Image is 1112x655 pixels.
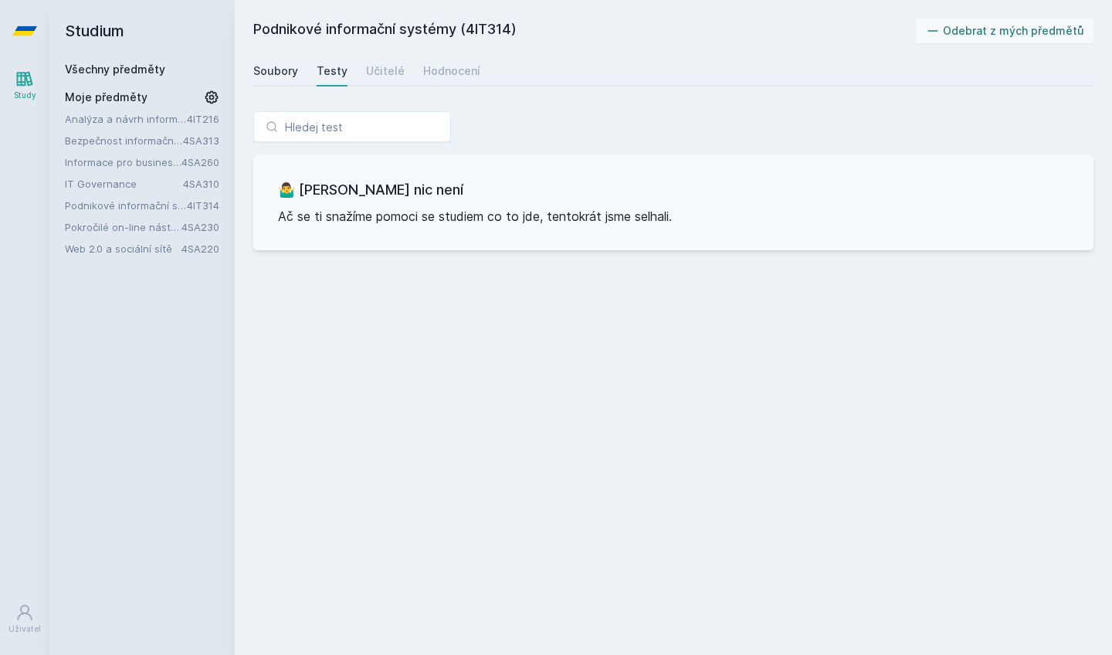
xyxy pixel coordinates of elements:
a: Podnikové informační systémy [65,198,187,213]
a: Všechny předměty [65,63,165,76]
input: Hledej test [253,111,451,142]
a: Hodnocení [423,56,480,87]
a: Uživatel [3,596,46,643]
a: Web 2.0 a sociální sítě [65,241,181,256]
a: 4IT216 [187,113,219,125]
div: Testy [317,63,347,79]
div: Učitelé [366,63,405,79]
a: Informace pro business (v angličtině) [65,154,181,170]
a: 4SA260 [181,156,219,168]
div: Soubory [253,63,298,79]
button: Odebrat z mých předmětů [916,19,1094,43]
a: 4SA220 [181,243,219,255]
a: Study [3,62,46,109]
a: 4SA313 [183,134,219,147]
a: 4SA310 [183,178,219,190]
a: IT Governance [65,176,183,192]
div: Uživatel [8,623,41,635]
a: Učitelé [366,56,405,87]
a: Testy [317,56,347,87]
a: Bezpečnost informačních systémů [65,133,183,148]
p: Ač se ti snažíme pomoci se studiem co to jde, tentokrát jsme selhali. [278,207,1069,226]
div: Hodnocení [423,63,480,79]
a: 4IT314 [187,199,219,212]
span: Moje předměty [65,90,147,105]
a: Soubory [253,56,298,87]
a: 4SA230 [181,221,219,233]
h2: Podnikové informační systémy (4IT314) [253,19,916,43]
a: Pokročilé on-line nástroje pro analýzu a zpracování informací [65,219,181,235]
h3: 🤷‍♂️ [PERSON_NAME] nic není [278,179,1069,201]
div: Study [14,90,36,101]
a: Analýza a návrh informačních systémů [65,111,187,127]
